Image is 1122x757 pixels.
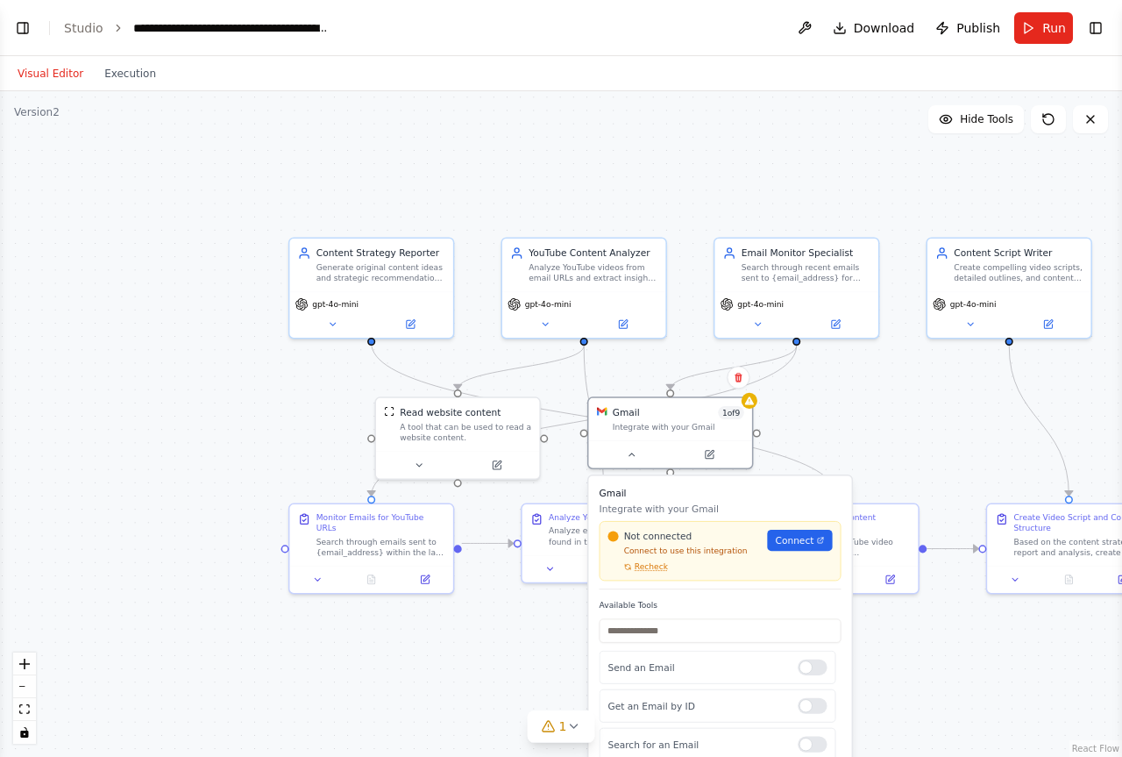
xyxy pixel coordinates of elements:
[607,546,759,556] p: Connect to use this integration
[607,699,787,712] p: Get an Email by ID
[528,711,595,743] button: 1
[600,503,841,516] p: Integrate with your Gmail
[374,396,540,480] div: ScrapeWebsiteToolRead website contentA tool that can be used to read a website content.
[316,246,445,260] div: Content Strategy Reporter
[613,422,744,432] div: Integrate with your Gmail
[1083,16,1108,40] button: Show right sidebar
[867,572,913,588] button: Open in side panel
[586,317,661,332] button: Open in side panel
[529,262,657,283] div: Analyze YouTube videos from email URLs and extract insights for competitor strategies, trending t...
[737,299,784,310] span: gpt-4o-mini
[13,653,36,744] div: React Flow controls
[365,346,803,496] g: Edge from 6ceee357-8012-4f2e-bcf8-cf39a0cd0f8e to 631ed877-7f2c-40e7-be1d-f694414080b2
[451,346,591,389] g: Edge from c1251a93-2882-48bc-8bad-d3fda20232d7 to 189fb8c4-27c1-4c41-aa5d-1c7e41a74b7b
[776,533,814,546] span: Connect
[288,503,454,595] div: Monitor Emails for YouTube URLsSearch through emails sent to {email_address} within the last {tim...
[1011,317,1086,332] button: Open in side panel
[1014,12,1073,44] button: Run
[742,246,870,260] div: Email Monitor Specialist
[854,19,915,37] span: Download
[13,698,36,721] button: fit view
[549,512,640,523] div: Analyze YouTube Video
[578,346,611,496] g: Edge from c1251a93-2882-48bc-8bad-d3fda20232d7 to 5e06c5b6-8025-42d2-bd8a-fbbd260c3aab
[402,572,448,588] button: Open in side panel
[950,299,997,310] span: gpt-4o-mini
[288,237,454,339] div: Content Strategy ReporterGenerate original content ideas and strategic recommendations for {creat...
[94,63,167,84] button: Execution
[529,246,657,260] div: YouTube Content Analyzer
[597,406,607,417] img: Gmail
[928,12,1007,44] button: Publish
[600,600,841,611] label: Available Tools
[742,262,870,283] div: Search through recent emails sent to {email_address} for messages containing YouTube URLs and cat...
[365,343,843,496] g: Edge from 13db4edb-b421-4dcb-a968-7a9a9ae5f0fd to c5b9cc61-6fac-4c90-b5e3-86277ab5f58c
[826,12,922,44] button: Download
[960,112,1013,126] span: Hide Tools
[525,299,572,310] span: gpt-4o-mini
[671,446,747,462] button: Open in side panel
[13,675,36,698] button: zoom out
[549,525,678,546] div: Analyze each YouTube URL found in the monitored emails to extract comprehensive insights based on...
[664,346,803,389] g: Edge from 6ceee357-8012-4f2e-bcf8-cf39a0cd0f8e to 326cbac8-e774-413c-9a8d-41659518746a
[13,721,36,744] button: toggle interactivity
[316,537,445,558] div: Search through emails sent to {email_address} within the last {timeframe} days for messages conta...
[607,738,787,751] p: Search for an Email
[559,718,567,735] span: 1
[607,561,667,572] button: Recheck
[635,561,668,572] span: Recheck
[462,537,514,550] g: Edge from 631ed877-7f2c-40e7-be1d-f694414080b2 to 5e06c5b6-8025-42d2-bd8a-fbbd260c3aab
[927,542,978,555] g: Edge from c5b9cc61-6fac-4c90-b5e3-86277ab5f58c to 36e18288-3a09-469a-9840-d5cf48533657
[316,512,445,533] div: Monitor Emails for YouTube URLs
[600,487,841,500] h3: Gmail
[928,105,1024,133] button: Hide Tools
[753,503,919,595] div: Create Original Content Strategy ReportBased on the YouTube video analysis, create a comprehensiv...
[64,21,103,35] a: Studio
[459,457,535,473] button: Open in side panel
[384,406,394,417] img: ScrapeWebsiteTool
[13,653,36,675] button: zoom in
[727,366,749,389] button: Delete node
[14,105,60,119] div: Version 2
[316,262,445,283] div: Generate original content ideas and strategic recommendations for {creator_name} based on competi...
[1040,572,1097,588] button: No output available
[400,422,531,443] div: A tool that can be used to read a website content.
[373,317,448,332] button: Open in side panel
[1072,744,1119,753] a: React Flow attribution
[64,19,330,37] nav: breadcrumb
[344,572,400,588] button: No output available
[607,661,787,674] p: Send an Email
[11,16,35,40] button: Show left sidebar
[781,537,910,558] div: Based on the YouTube video analysis, create a comprehensive content strategy report for {creator_...
[624,530,692,543] span: Not connected
[400,406,501,419] div: Read website content
[501,237,666,339] div: YouTube Content AnalyzerAnalyze YouTube videos from email URLs and extract insights for competito...
[587,396,753,469] div: GmailGmail1of9Integrate with your GmailGmailIntegrate with your GmailNot connectedConnect to use ...
[576,561,632,577] button: No output available
[767,530,832,551] a: Connect
[1042,19,1066,37] span: Run
[781,512,910,533] div: Create Original Content Strategy Report
[926,237,1091,339] div: Content Script WriterCreate compelling video scripts, detailed outlines, and content structures b...
[521,503,686,584] div: Analyze YouTube VideoAnalyze each YouTube URL found in the monitored emails to extract comprehens...
[312,299,359,310] span: gpt-4o-mini
[714,237,879,339] div: Email Monitor SpecialistSearch through recent emails sent to {email_address} for messages contain...
[1003,346,1076,496] g: Edge from 7587e1c9-0618-40e8-a6a1-6167615b6ccb to 36e18288-3a09-469a-9840-d5cf48533657
[613,406,640,419] div: Gmail
[954,262,1083,283] div: Create compelling video scripts, detailed outlines, and content structures based on research insi...
[954,246,1083,260] div: Content Script Writer
[798,317,873,332] button: Open in side panel
[7,63,94,84] button: Visual Editor
[718,406,743,419] span: Number of enabled actions
[956,19,1000,37] span: Publish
